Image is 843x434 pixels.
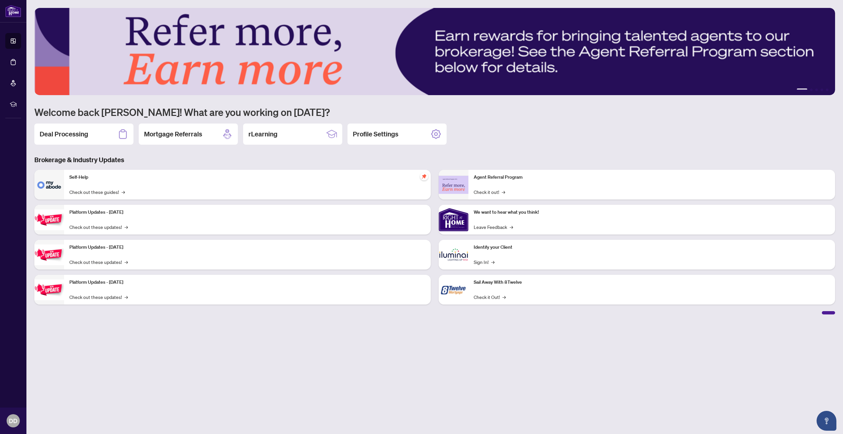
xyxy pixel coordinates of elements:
[826,89,828,91] button: 5
[34,170,64,199] img: Self-Help
[491,258,495,266] span: →
[353,129,398,139] h2: Profile Settings
[420,172,428,180] span: pushpin
[69,279,425,286] p: Platform Updates - [DATE]
[9,416,18,425] span: DD
[439,176,468,194] img: Agent Referral Program
[810,89,813,91] button: 2
[502,188,505,196] span: →
[34,244,64,265] img: Platform Updates - July 8, 2025
[34,279,64,300] img: Platform Updates - June 23, 2025
[69,258,128,266] a: Check out these updates!→
[69,223,128,231] a: Check out these updates!→
[474,258,495,266] a: Sign In!→
[474,279,830,286] p: Sail Away With 8Twelve
[34,8,835,95] img: Slide 0
[815,89,818,91] button: 3
[5,5,21,17] img: logo
[474,244,830,251] p: Identify your Client
[69,293,128,301] a: Check out these updates!→
[69,209,425,216] p: Platform Updates - [DATE]
[474,293,506,301] a: Check it Out!→
[474,174,830,181] p: Agent Referral Program
[34,155,835,164] h3: Brokerage & Industry Updates
[69,174,425,181] p: Self-Help
[439,275,468,305] img: Sail Away With 8Twelve
[439,240,468,270] img: Identify your Client
[69,244,425,251] p: Platform Updates - [DATE]
[248,129,277,139] h2: rLearning
[474,223,513,231] a: Leave Feedback→
[817,411,836,431] button: Open asap
[40,129,88,139] h2: Deal Processing
[34,106,835,118] h1: Welcome back [PERSON_NAME]! What are you working on [DATE]?
[144,129,202,139] h2: Mortgage Referrals
[125,258,128,266] span: →
[122,188,125,196] span: →
[474,209,830,216] p: We want to hear what you think!
[797,89,807,91] button: 1
[821,89,823,91] button: 4
[510,223,513,231] span: →
[34,209,64,230] img: Platform Updates - July 21, 2025
[125,293,128,301] span: →
[474,188,505,196] a: Check it out!→
[439,205,468,235] img: We want to hear what you think!
[502,293,506,301] span: →
[125,223,128,231] span: →
[69,188,125,196] a: Check out these guides!→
